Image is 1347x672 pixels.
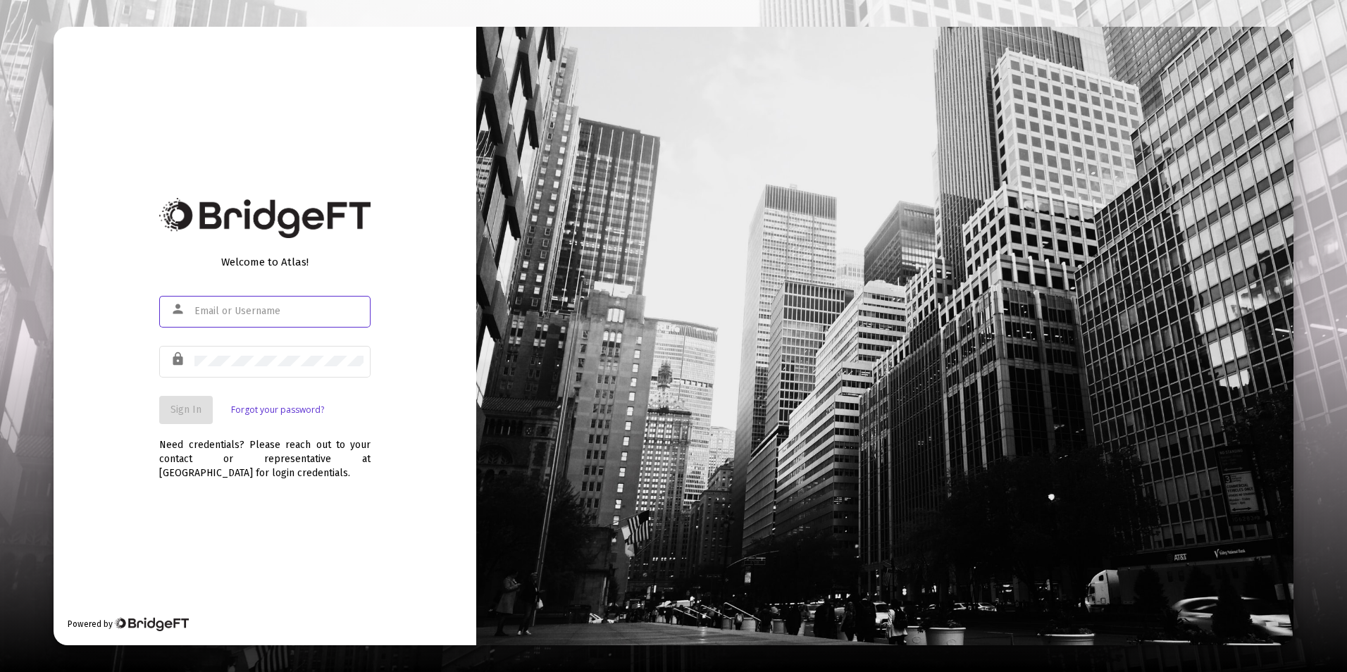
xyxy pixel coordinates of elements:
[170,351,187,368] mat-icon: lock
[231,403,324,417] a: Forgot your password?
[159,198,371,238] img: Bridge Financial Technology Logo
[68,617,188,631] div: Powered by
[170,301,187,318] mat-icon: person
[114,617,188,631] img: Bridge Financial Technology Logo
[159,424,371,480] div: Need credentials? Please reach out to your contact or representative at [GEOGRAPHIC_DATA] for log...
[159,396,213,424] button: Sign In
[194,306,364,317] input: Email or Username
[159,255,371,269] div: Welcome to Atlas!
[170,404,201,416] span: Sign In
